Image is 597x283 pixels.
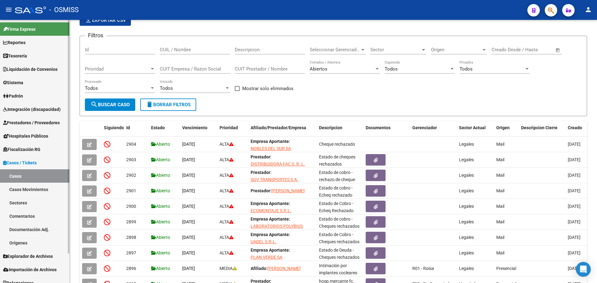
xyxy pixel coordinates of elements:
[182,250,195,255] span: [DATE]
[251,239,276,244] span: UADEL S.R.L.
[410,121,456,142] datatable-header-cell: Gerenciador
[151,173,170,178] span: Abierto
[251,266,267,271] strong: Afiliado:
[160,85,173,91] span: Todos
[251,248,290,253] strong: Empresa Aportante:
[251,139,290,144] strong: Empresa Aportante:
[5,6,12,13] mat-icon: menu
[85,98,135,111] button: Buscar Caso
[220,125,238,130] span: Prioridad
[310,66,327,72] span: Abiertos
[85,85,98,91] span: Todos
[456,121,494,142] datatable-header-cell: Sector Actual
[251,224,303,236] span: LABORATORIOS POLYBIUS SOCIEDAD ANONIMA
[90,102,130,107] span: Buscar Caso
[319,154,355,167] span: Estado de cheques rechazados
[3,146,40,153] span: Fiscalización RG
[182,235,195,240] span: [DATE]
[412,125,437,130] span: Gerenciador
[220,266,237,271] span: MEDIA
[568,204,581,209] span: [DATE]
[517,47,548,52] input: End date
[251,146,291,151] span: NOBLES DEL SUR SA
[80,15,131,26] button: Exportar CSV
[496,219,504,224] span: Mail
[568,235,581,240] span: [DATE]
[519,121,565,142] datatable-header-cell: Descripcion Cierre
[3,159,37,166] span: Casos / Tickets
[319,125,342,130] span: Descripcion
[459,235,474,240] span: Legales
[217,121,248,142] datatable-header-cell: Prioridad
[251,188,271,193] strong: Prestador:
[251,177,298,182] span: SGV TRANSPORTES S.A.
[319,217,359,236] span: Estado de cobro - Cheques rechazados y cheques por cobrar
[104,125,124,130] span: Siguiendo
[251,201,290,206] strong: Empresa Aportante:
[496,235,504,240] span: Mail
[319,170,355,182] span: Estado de cobro - rechazo de cheque
[220,142,234,147] span: ALTA
[126,266,136,271] span: 2896
[496,173,504,178] span: Mail
[319,232,359,244] span: Estado de Cobro - Cheques rechazados
[412,266,434,271] span: R01 - Roisa
[3,52,27,59] span: Tesorería
[126,250,136,255] span: 2897
[251,125,306,130] span: Afiliado/Prestador/Empresa
[459,157,474,162] span: Legales
[496,188,504,193] span: Mail
[496,125,510,130] span: Origen
[151,142,170,147] span: Abierto
[494,121,519,142] datatable-header-cell: Origen
[182,266,195,271] span: [DATE]
[182,157,195,162] span: [DATE]
[319,201,354,213] span: Estado de Cobro - Echeq Rechazado
[431,47,481,52] span: Origen
[126,219,136,224] span: 2899
[182,142,195,147] span: [DATE]
[366,125,391,130] span: Documentos
[251,208,291,213] span: ECOMONTAJE S.R.L.
[585,6,592,13] mat-icon: person
[363,121,410,142] datatable-header-cell: Documentos
[220,250,234,255] span: ALTA
[85,16,92,24] mat-icon: file_download
[496,250,504,255] span: Mail
[568,173,581,178] span: [DATE]
[459,204,474,209] span: Legales
[568,125,582,130] span: Creado
[568,188,581,193] span: [DATE]
[317,121,363,142] datatable-header-cell: Descripcion
[126,157,136,162] span: 2903
[182,125,207,130] span: Vencimiento
[126,125,130,130] span: Id
[385,66,398,72] span: Todos
[568,142,581,147] span: [DATE]
[126,173,136,178] span: 2902
[459,266,474,271] span: Legales
[151,219,170,224] span: Abierto
[251,232,290,237] strong: Empresa Aportante:
[319,248,359,260] span: Estado de Deuda - Cheques rechazados
[151,125,165,130] span: Estado
[3,253,53,260] span: Explorador de Archivos
[3,119,60,126] span: Prestadores / Proveedores
[182,173,195,178] span: [DATE]
[90,101,98,108] mat-icon: search
[319,185,353,198] span: Estado de cobro - Echeq rechazado
[124,121,149,142] datatable-header-cell: Id
[568,266,581,271] span: [DATE]
[151,266,170,271] span: Abierto
[3,26,35,33] span: Firma Express
[151,204,170,209] span: Abierto
[496,157,504,162] span: Mail
[140,98,196,111] button: Borrar Filtros
[182,188,195,193] span: [DATE]
[459,125,486,130] span: Sector Actual
[3,93,23,99] span: Padrón
[251,154,271,159] strong: Prestador:
[220,157,234,162] span: ALTA
[492,47,512,52] input: Start date
[459,142,474,147] span: Legales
